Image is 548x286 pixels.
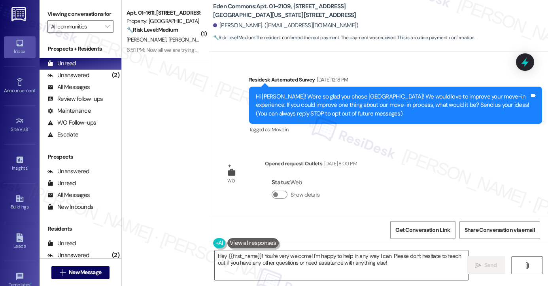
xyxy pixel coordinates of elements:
[47,251,89,259] div: Unanswered
[127,9,200,17] div: Apt. 01~1611, [STREET_ADDRESS][GEOGRAPHIC_DATA][US_STATE][STREET_ADDRESS]
[484,261,497,269] span: Send
[47,59,76,68] div: Unread
[127,36,168,43] span: [PERSON_NAME]
[51,20,101,33] input: All communities
[322,159,357,168] div: [DATE] 8:00 PM
[60,269,66,276] i: 
[215,250,468,280] textarea: Hey {{first_name}}! You're very welcome! I'm happy to help in any way I can. Please don't hesitat...
[47,119,96,127] div: WO Follow-ups
[213,2,371,19] b: Eden Commons: Apt. 01~2109, [STREET_ADDRESS][GEOGRAPHIC_DATA][US_STATE][STREET_ADDRESS]
[4,192,36,213] a: Buildings
[47,83,90,91] div: All Messages
[213,34,475,42] span: : The resident confirmed the rent payment. The payment was received. This is a routine payment co...
[265,159,357,170] div: Opened request: Outlets
[227,177,235,185] div: WO
[4,114,36,136] a: Site Visit •
[40,225,121,233] div: Residents
[28,125,30,131] span: •
[127,46,400,53] div: 6:51 PM: Now all we are trying to figure out is how to transfer my lease to a three bedroom and a...
[4,153,36,174] a: Insights •
[249,124,542,135] div: Tagged as:
[40,153,121,161] div: Prospects
[47,95,103,103] div: Review follow-ups
[127,26,178,33] strong: 🔧 Risk Level: Medium
[69,268,101,277] span: New Message
[213,34,255,41] strong: 🔧 Risk Level: Medium
[47,8,113,20] label: Viewing conversations for
[40,45,121,53] div: Prospects + Residents
[213,21,359,30] div: [PERSON_NAME]. ([EMAIL_ADDRESS][DOMAIN_NAME])
[35,87,36,92] span: •
[47,191,90,199] div: All Messages
[256,93,529,118] div: Hi [PERSON_NAME]! We're so glad you chose [GEOGRAPHIC_DATA]! We would love to improve your move-i...
[47,239,76,248] div: Unread
[47,71,89,80] div: Unanswered
[465,226,535,234] span: Share Conversation via email
[467,256,505,274] button: Send
[127,17,200,25] div: Property: [GEOGRAPHIC_DATA]
[110,249,121,261] div: (2)
[475,262,481,269] i: 
[168,36,210,43] span: [PERSON_NAME]
[272,176,323,189] div: : Web
[272,178,289,186] b: Status
[47,107,91,115] div: Maintenance
[11,7,28,21] img: ResiDesk Logo
[4,36,36,58] a: Inbox
[249,76,542,87] div: Residesk Automated Survey
[47,179,76,188] div: Unread
[110,69,121,81] div: (2)
[47,131,78,139] div: Escalate
[291,191,320,199] label: Show details
[27,164,28,170] span: •
[459,221,540,239] button: Share Conversation via email
[315,76,348,84] div: [DATE] 12:18 PM
[51,266,110,279] button: New Message
[47,203,93,211] div: New Inbounds
[395,226,450,234] span: Get Conversation Link
[272,126,288,133] span: Move in
[524,262,530,269] i: 
[4,231,36,252] a: Leads
[390,221,455,239] button: Get Conversation Link
[105,23,109,30] i: 
[47,167,89,176] div: Unanswered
